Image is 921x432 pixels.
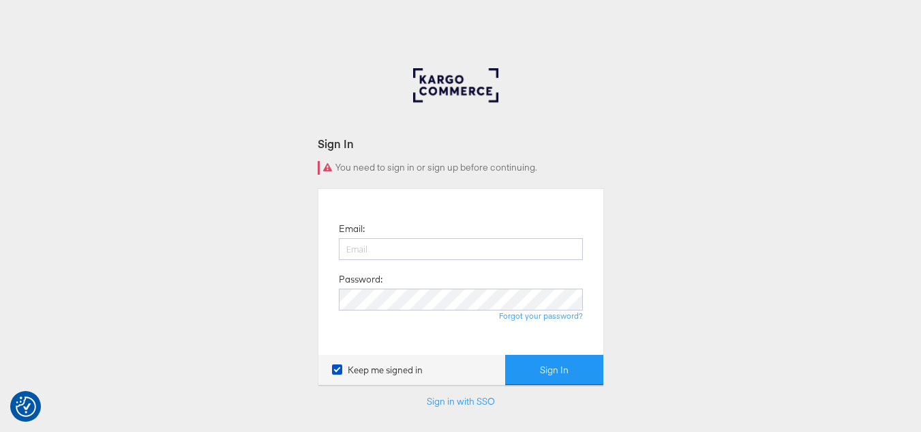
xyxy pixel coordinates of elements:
[318,161,604,175] div: You need to sign in or sign up before continuing.
[332,364,423,377] label: Keep me signed in
[318,136,604,152] div: Sign In
[339,273,382,286] label: Password:
[16,397,36,417] img: Revisit consent button
[505,355,603,386] button: Sign In
[339,222,365,235] label: Email:
[339,238,583,260] input: Email
[16,397,36,417] button: Consent Preferences
[499,311,583,321] a: Forgot your password?
[427,395,495,407] a: Sign in with SSO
